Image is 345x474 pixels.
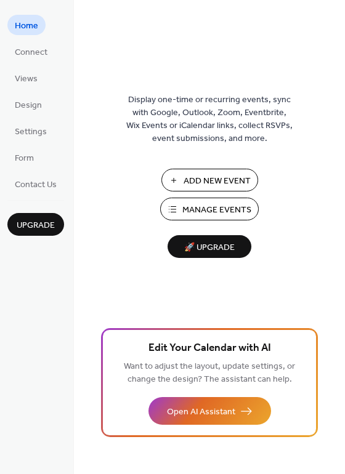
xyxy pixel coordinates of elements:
[182,204,251,217] span: Manage Events
[7,68,45,88] a: Views
[15,126,47,139] span: Settings
[15,99,42,112] span: Design
[7,94,49,114] a: Design
[17,219,55,232] span: Upgrade
[184,175,251,188] span: Add New Event
[7,41,55,62] a: Connect
[7,121,54,141] a: Settings
[7,15,46,35] a: Home
[15,46,47,59] span: Connect
[148,397,271,425] button: Open AI Assistant
[7,174,64,194] a: Contact Us
[15,179,57,191] span: Contact Us
[15,20,38,33] span: Home
[7,213,64,236] button: Upgrade
[175,239,244,256] span: 🚀 Upgrade
[148,340,271,357] span: Edit Your Calendar with AI
[7,147,41,167] a: Form
[160,198,259,220] button: Manage Events
[124,358,295,388] span: Want to adjust the layout, update settings, or change the design? The assistant can help.
[15,152,34,165] span: Form
[15,73,38,86] span: Views
[167,406,235,419] span: Open AI Assistant
[161,169,258,191] button: Add New Event
[126,94,293,145] span: Display one-time or recurring events, sync with Google, Outlook, Zoom, Eventbrite, Wix Events or ...
[168,235,251,258] button: 🚀 Upgrade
